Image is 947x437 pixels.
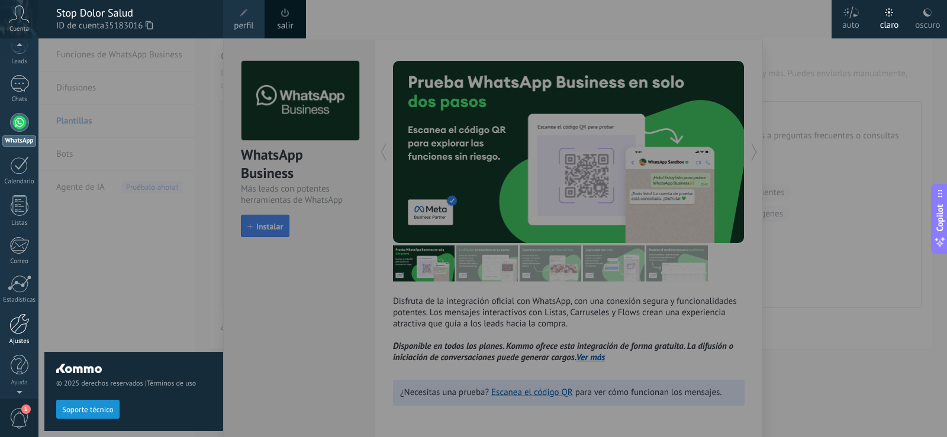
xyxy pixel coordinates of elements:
span: perfil [234,20,253,33]
div: auto [842,8,859,38]
div: Correo [2,258,37,266]
span: © 2025 derechos reservados | [56,379,211,388]
a: Soporte técnico [56,404,120,413]
div: Chats [2,96,37,103]
div: claro [880,8,899,38]
button: Soporte técnico [56,400,120,419]
div: Stop Dolor Salud [56,7,211,20]
div: Listas [2,219,37,227]
a: Términos de uso [147,379,196,388]
div: Ayuda [2,379,37,387]
div: Leads [2,58,37,66]
div: WhatsApp [2,135,36,147]
div: oscuro [915,8,940,38]
div: Ajustes [2,338,37,345]
span: 1 [21,404,31,414]
span: ID de cuenta [56,20,211,33]
div: Estadísticas [2,296,37,304]
span: Copilot [934,204,946,231]
div: Calendario [2,178,37,186]
span: 35183016 [104,20,153,33]
span: Soporte técnico [62,406,114,414]
a: salir [277,20,293,33]
span: Cuenta [9,25,29,33]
